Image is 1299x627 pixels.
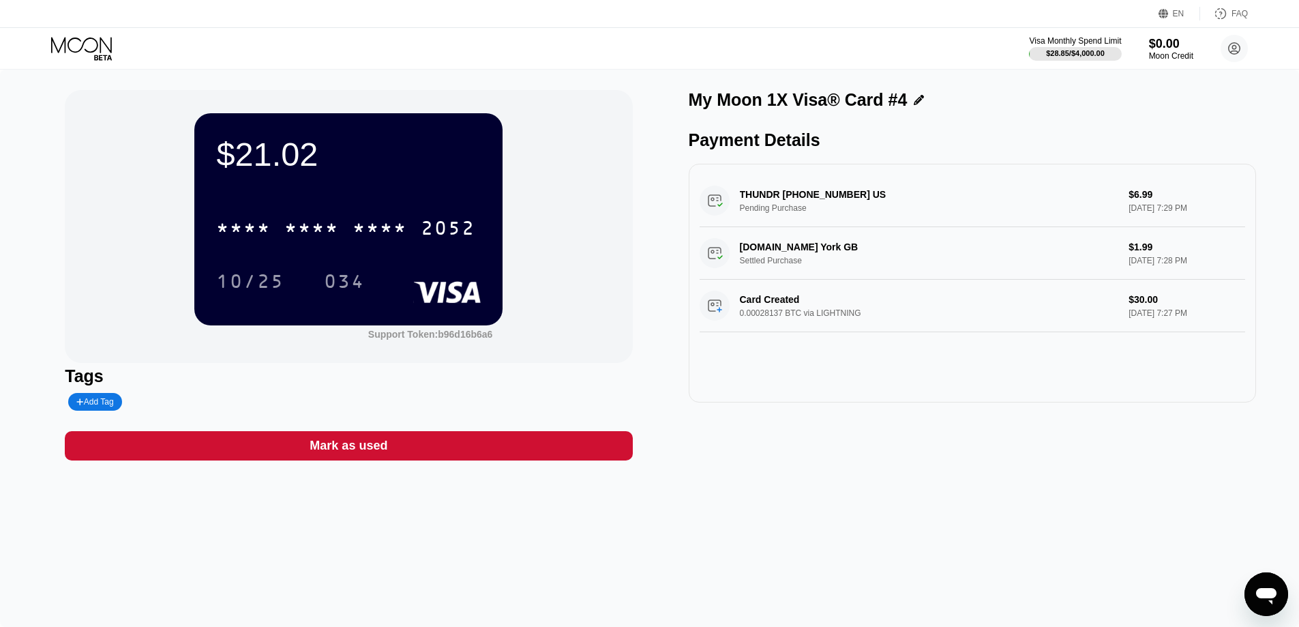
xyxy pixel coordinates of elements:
[310,438,387,454] div: Mark as used
[1173,9,1184,18] div: EN
[368,329,493,340] div: Support Token: b96d16b6a6
[1149,37,1193,51] div: $0.00
[1046,49,1105,57] div: $28.85 / $4,000.00
[421,219,475,241] div: 2052
[65,431,632,461] div: Mark as used
[368,329,493,340] div: Support Token:b96d16b6a6
[76,397,113,407] div: Add Tag
[1200,7,1248,20] div: FAQ
[216,272,284,294] div: 10/25
[1244,572,1288,616] iframe: Button to launch messaging window
[314,264,375,298] div: 034
[1149,51,1193,61] div: Moon Credit
[68,393,121,411] div: Add Tag
[206,264,295,298] div: 10/25
[1029,36,1121,61] div: Visa Monthly Spend Limit$28.85/$4,000.00
[216,135,481,173] div: $21.02
[689,130,1256,150] div: Payment Details
[1029,36,1121,46] div: Visa Monthly Spend Limit
[689,90,908,110] div: My Moon 1X Visa® Card #4
[1149,37,1193,61] div: $0.00Moon Credit
[324,272,365,294] div: 034
[1159,7,1200,20] div: EN
[1231,9,1248,18] div: FAQ
[65,366,632,386] div: Tags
